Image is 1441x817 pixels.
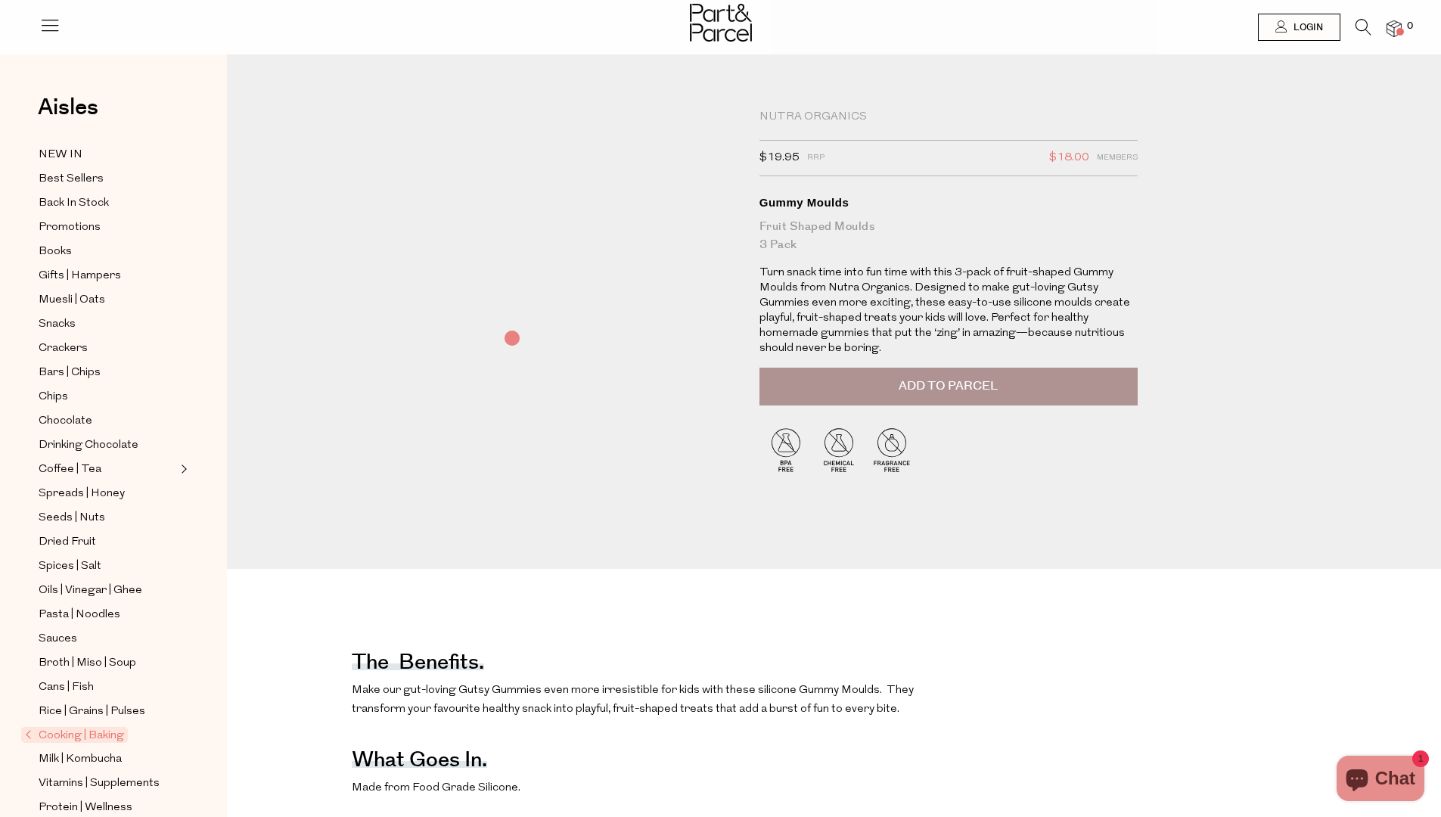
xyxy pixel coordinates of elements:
span: Promotions [39,219,101,237]
span: Seeds | Nuts [39,509,105,527]
a: Crackers [39,339,176,358]
span: $18.00 [1049,148,1089,168]
span: Best Sellers [39,170,104,188]
h4: What goes in. [352,757,487,768]
span: Coffee | Tea [39,461,101,479]
span: Cooking | Baking [21,727,128,743]
span: Sauces [39,630,77,648]
a: Aisles [38,96,98,134]
div: Gummy Moulds [759,195,1138,210]
a: Rice | Grains | Pulses [39,702,176,721]
a: Cans | Fish [39,678,176,697]
span: Pasta | Noodles [39,606,120,624]
span: Spreads | Honey [39,485,125,503]
span: Back In Stock [39,194,109,213]
span: Vitamins | Supplements [39,775,160,793]
a: Oils | Vinegar | Ghee [39,581,176,600]
span: Drinking Chocolate [39,436,138,455]
a: Promotions [39,218,176,237]
span: Protein | Wellness [39,799,132,817]
a: Books [39,242,176,261]
span: 0 [1403,20,1417,33]
a: Spices | Salt [39,557,176,576]
span: Aisles [38,91,98,124]
span: Snacks [39,315,76,334]
span: $19.95 [759,148,800,168]
a: Login [1258,14,1340,41]
p: Make our gut-loving Gutsy Gummies even more irresistible for kids with these silicone Gummy Mould... [352,681,964,719]
a: Bars | Chips [39,363,176,382]
img: P_P-ICONS-Live_Bec_V11_Chemical_Free.svg [812,423,865,476]
a: Muesli | Oats [39,290,176,309]
a: Chocolate [39,412,176,430]
a: Coffee | Tea [39,460,176,479]
span: Muesli | Oats [39,291,105,309]
div: Nutra Organics [759,110,1138,125]
span: Spices | Salt [39,558,101,576]
span: Bars | Chips [39,364,101,382]
span: Dried Fruit [39,533,96,551]
a: Spreads | Honey [39,484,176,503]
span: Broth | Miso | Soup [39,654,136,673]
a: 0 [1387,20,1402,36]
span: Milk | Kombucha [39,750,122,769]
div: Fruit Shaped Moulds 3 Pack [759,218,1138,254]
a: Seeds | Nuts [39,508,176,527]
img: Part&Parcel [690,4,752,42]
a: Protein | Wellness [39,798,176,817]
span: Books [39,243,72,261]
a: Snacks [39,315,176,334]
img: P_P-ICONS-Live_Bec_V11_Fragrance_Free.svg [865,423,918,476]
a: Best Sellers [39,169,176,188]
a: Milk | Kombucha [39,750,176,769]
a: Chips [39,387,176,406]
span: Oils | Vinegar | Ghee [39,582,142,600]
span: Login [1290,21,1323,34]
a: Vitamins | Supplements [39,774,176,793]
a: Drinking Chocolate [39,436,176,455]
span: NEW IN [39,146,82,164]
span: Members [1097,148,1138,168]
img: P_P-ICONS-Live_Bec_V11_BPA_Free.svg [759,423,812,476]
span: Add to Parcel [899,377,998,395]
a: Back In Stock [39,194,176,213]
a: Dried Fruit [39,533,176,551]
button: Expand/Collapse Coffee | Tea [177,460,188,478]
a: Broth | Miso | Soup [39,654,176,673]
h4: The benefits. [352,660,484,670]
a: Cooking | Baking [25,726,176,744]
span: Made from Food Grade Silicone. [352,782,520,794]
a: Sauces [39,629,176,648]
span: RRP [807,148,825,168]
a: Gifts | Hampers [39,266,176,285]
inbox-online-store-chat: Shopify online store chat [1332,756,1429,805]
span: Cans | Fish [39,679,94,697]
span: Crackers [39,340,88,358]
span: Rice | Grains | Pulses [39,703,145,721]
span: Gifts | Hampers [39,267,121,285]
p: Turn snack time into fun time with this 3-pack of fruit-shaped Gummy Moulds from Nutra Organics. ... [759,266,1138,356]
a: NEW IN [39,145,176,164]
button: Add to Parcel [759,368,1138,405]
span: Chips [39,388,68,406]
a: Pasta | Noodles [39,605,176,624]
span: Chocolate [39,412,92,430]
